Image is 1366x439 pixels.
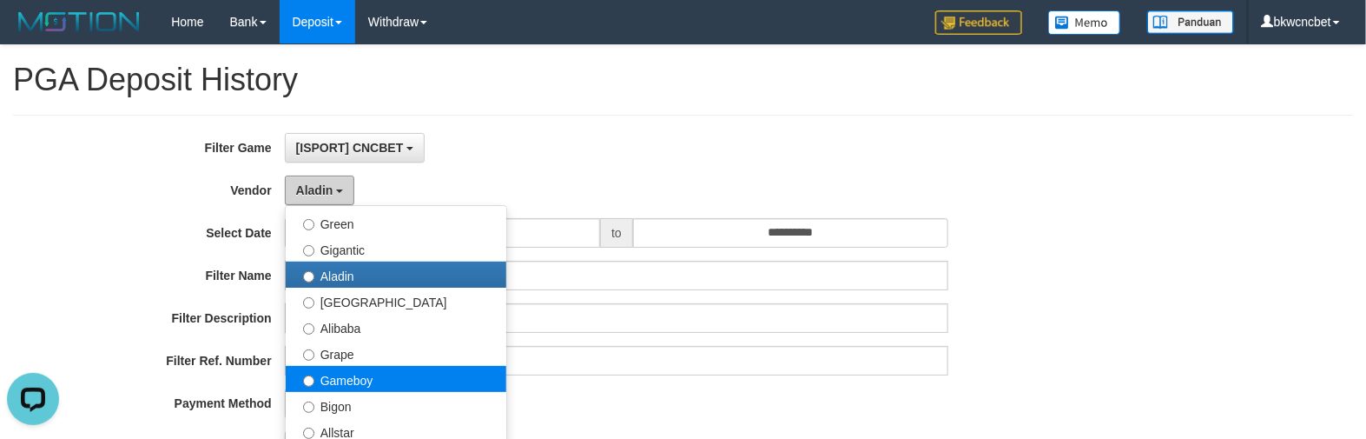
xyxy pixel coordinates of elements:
input: Alibaba [303,323,314,335]
h1: PGA Deposit History [13,63,1353,97]
label: Green [286,210,506,236]
label: Bigon [286,392,506,418]
label: Grape [286,340,506,366]
input: Allstar [303,428,314,439]
img: MOTION_logo.png [13,9,145,35]
label: Gigantic [286,236,506,262]
label: [GEOGRAPHIC_DATA] [286,288,506,314]
input: Grape [303,349,314,361]
img: panduan.png [1147,10,1234,34]
input: Green [303,219,314,230]
input: Aladin [303,271,314,283]
label: Aladin [286,262,506,288]
input: [GEOGRAPHIC_DATA] [303,297,314,309]
button: [ISPORT] CNCBET [285,133,426,163]
img: Feedback.jpg [935,10,1022,35]
label: Gameboy [286,366,506,392]
button: Aladin [285,176,355,205]
span: Aladin [296,183,333,197]
input: Gameboy [303,376,314,387]
input: Bigon [303,402,314,413]
input: Gigantic [303,245,314,256]
span: [ISPORT] CNCBET [296,141,404,155]
span: to [600,218,633,248]
label: Alibaba [286,314,506,340]
img: Button%20Memo.svg [1048,10,1121,35]
button: Open LiveChat chat widget [7,7,59,59]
